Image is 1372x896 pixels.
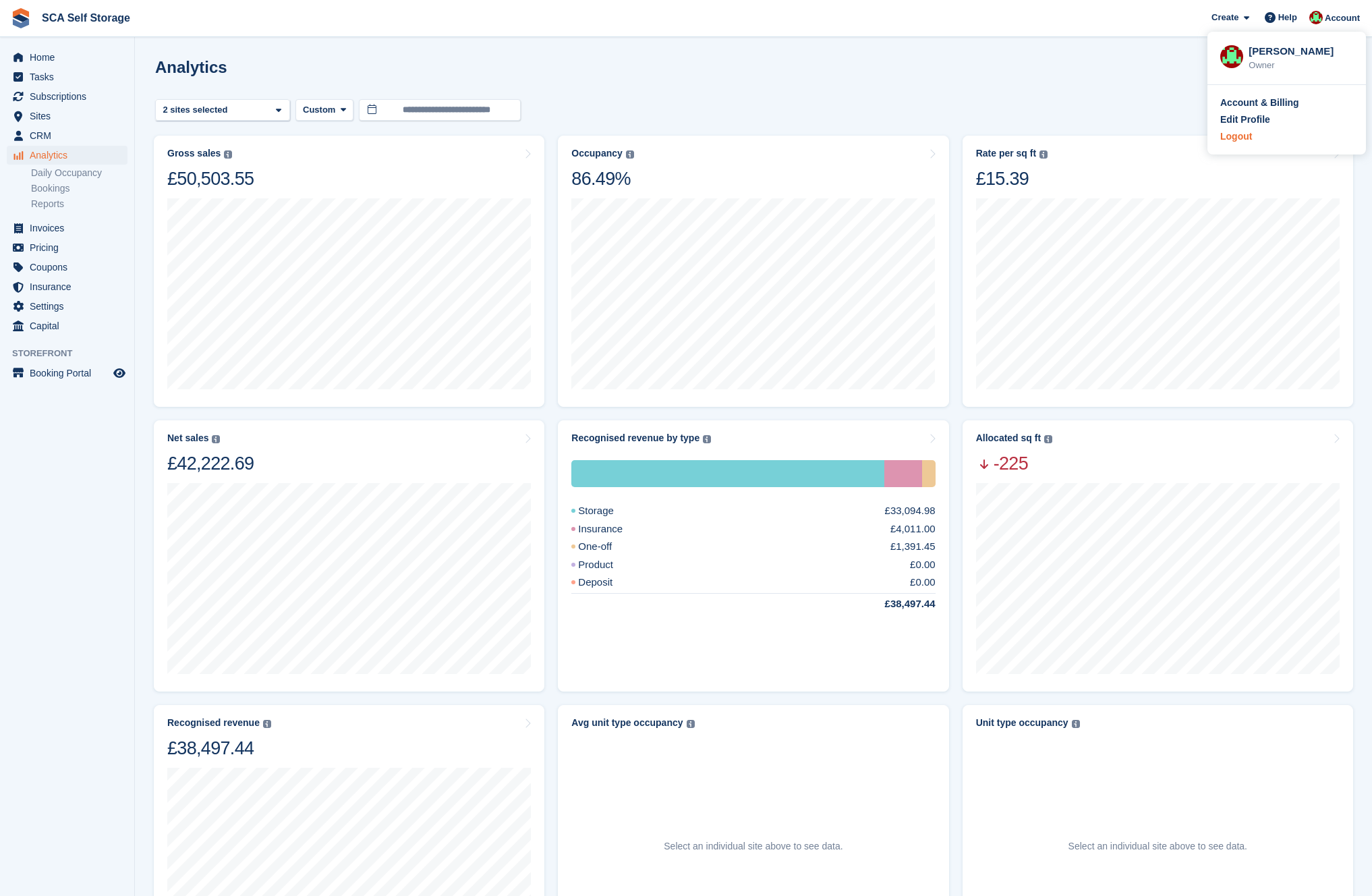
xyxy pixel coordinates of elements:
[167,452,254,475] div: £42,222.69
[30,316,111,335] span: Capital
[30,364,111,383] span: Booking Portal
[626,150,634,159] img: icon-info-grey-7440780725fd019a000dd9b08b2336e03edf1995a4989e88bcd33f0948082b44.svg
[167,167,254,190] div: £50,503.55
[1220,130,1353,144] a: Logout
[571,148,622,159] div: Occupancy
[295,99,353,121] button: Custom
[571,717,683,729] div: Avg unit type occupancy
[31,198,127,211] a: Reports
[224,150,232,159] img: icon-info-grey-7440780725fd019a000dd9b08b2336e03edf1995a4989e88bcd33f0948082b44.svg
[703,435,711,443] img: icon-info-grey-7440780725fd019a000dd9b08b2336e03edf1995a4989e88bcd33f0948082b44.svg
[7,297,127,316] a: menu
[7,277,127,296] a: menu
[30,146,111,165] span: Analytics
[1220,113,1353,127] a: Edit Profile
[910,557,936,573] div: £0.00
[7,258,127,277] a: menu
[161,103,233,117] div: 2 sites selected
[1220,96,1353,110] a: Account & Billing
[30,67,111,86] span: Tasks
[31,167,127,179] a: Daily Occupancy
[212,435,220,443] img: icon-info-grey-7440780725fd019a000dd9b08b2336e03edf1995a4989e88bcd33f0948082b44.svg
[853,596,936,612] div: £38,497.44
[36,7,136,29] a: SCA Self Storage
[7,316,127,335] a: menu
[885,503,936,519] div: £33,094.98
[884,460,922,487] div: Insurance
[1249,44,1353,56] div: [PERSON_NAME]
[571,167,633,190] div: 86.49%
[7,364,127,383] a: menu
[30,258,111,277] span: Coupons
[7,48,127,67] a: menu
[167,148,221,159] div: Gross sales
[7,146,127,165] a: menu
[571,522,655,537] div: Insurance
[922,460,936,487] div: One-off
[1249,59,1353,72] div: Owner
[303,103,335,117] span: Custom
[30,126,111,145] span: CRM
[7,67,127,86] a: menu
[31,182,127,195] a: Bookings
[890,539,936,555] div: £1,391.45
[155,58,227,76] h2: Analytics
[167,717,260,729] div: Recognised revenue
[30,277,111,296] span: Insurance
[111,365,127,381] a: Preview store
[30,107,111,125] span: Sites
[263,720,271,728] img: icon-info-grey-7440780725fd019a000dd9b08b2336e03edf1995a4989e88bcd33f0948082b44.svg
[976,167,1048,190] div: £15.39
[910,575,936,590] div: £0.00
[30,48,111,67] span: Home
[1211,11,1238,24] span: Create
[664,839,842,853] p: Select an individual site above to see data.
[7,107,127,125] a: menu
[167,737,271,760] div: £38,497.44
[571,575,645,590] div: Deposit
[1278,11,1297,24] span: Help
[167,432,208,444] div: Net sales
[7,219,127,237] a: menu
[976,432,1041,444] div: Allocated sq ft
[1044,435,1052,443] img: icon-info-grey-7440780725fd019a000dd9b08b2336e03edf1995a4989e88bcd33f0948082b44.svg
[7,238,127,257] a: menu
[1220,45,1243,68] img: Dale Chapman
[1325,11,1360,25] span: Account
[1220,113,1270,127] div: Edit Profile
[1309,11,1323,24] img: Dale Chapman
[571,503,646,519] div: Storage
[1039,150,1048,159] img: icon-info-grey-7440780725fd019a000dd9b08b2336e03edf1995a4989e88bcd33f0948082b44.svg
[30,297,111,316] span: Settings
[976,717,1068,729] div: Unit type occupancy
[976,148,1036,159] div: Rate per sq ft
[1072,720,1080,728] img: icon-info-grey-7440780725fd019a000dd9b08b2336e03edf1995a4989e88bcd33f0948082b44.svg
[1068,839,1247,853] p: Select an individual site above to see data.
[571,557,646,573] div: Product
[571,460,884,487] div: Storage
[687,720,695,728] img: icon-info-grey-7440780725fd019a000dd9b08b2336e03edf1995a4989e88bcd33f0948082b44.svg
[12,347,134,360] span: Storefront
[1220,130,1252,144] div: Logout
[7,126,127,145] a: menu
[890,522,936,537] div: £4,011.00
[30,238,111,257] span: Pricing
[571,432,699,444] div: Recognised revenue by type
[11,8,31,28] img: stora-icon-8386f47178a22dfd0bd8f6a31ec36ba5ce8667c1dd55bd0f319d3a0aa187defe.svg
[30,219,111,237] span: Invoices
[7,87,127,106] a: menu
[1220,96,1299,110] div: Account & Billing
[30,87,111,106] span: Subscriptions
[976,452,1052,475] span: -225
[571,539,644,555] div: One-off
